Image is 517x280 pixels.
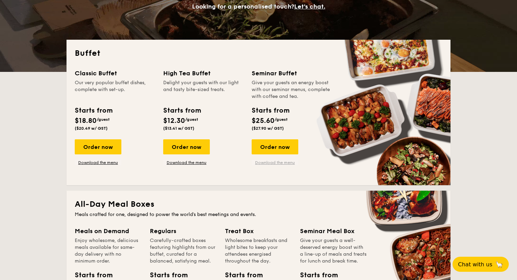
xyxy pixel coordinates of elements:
[163,68,243,78] div: High Tea Buffet
[185,117,198,122] span: /guest
[495,260,503,268] span: 🦙
[453,257,509,272] button: Chat with us🦙
[75,117,97,125] span: $18.80
[75,48,442,59] h2: Buffet
[75,79,155,100] div: Our very popular buffet dishes, complete with set-up.
[163,160,210,165] a: Download the menu
[75,226,142,236] div: Meals on Demand
[150,226,217,236] div: Regulars
[75,160,121,165] a: Download the menu
[75,199,442,210] h2: All-Day Meal Boxes
[252,160,298,165] a: Download the menu
[252,126,284,131] span: ($27.90 w/ GST)
[75,126,108,131] span: ($20.49 w/ GST)
[192,3,294,10] span: Looking for a personalised touch?
[252,105,289,116] div: Starts from
[75,68,155,78] div: Classic Buffet
[75,211,442,218] div: Meals crafted for one, designed to power the world's best meetings and events.
[97,117,110,122] span: /guest
[300,237,367,265] div: Give your guests a well-deserved energy boost with a line-up of meals and treats for lunch and br...
[163,79,243,100] div: Delight your guests with our light and tasty bite-sized treats.
[294,3,325,10] span: Let's chat.
[458,261,492,268] span: Chat with us
[75,139,121,154] div: Order now
[163,126,194,131] span: ($13.41 w/ GST)
[275,117,288,122] span: /guest
[300,226,367,236] div: Seminar Meal Box
[163,117,185,125] span: $12.30
[252,117,275,125] span: $25.60
[252,68,332,78] div: Seminar Buffet
[252,79,332,100] div: Give your guests an energy boost with our seminar menus, complete with coffee and tea.
[225,226,292,236] div: Treat Box
[163,139,210,154] div: Order now
[75,105,112,116] div: Starts from
[225,237,292,265] div: Wholesome breakfasts and light bites to keep your attendees energised throughout the day.
[163,105,201,116] div: Starts from
[75,237,142,265] div: Enjoy wholesome, delicious meals available for same-day delivery with no minimum order.
[252,139,298,154] div: Order now
[150,237,217,265] div: Carefully-crafted boxes featuring highlights from our buffet, curated for a balanced, satisfying ...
